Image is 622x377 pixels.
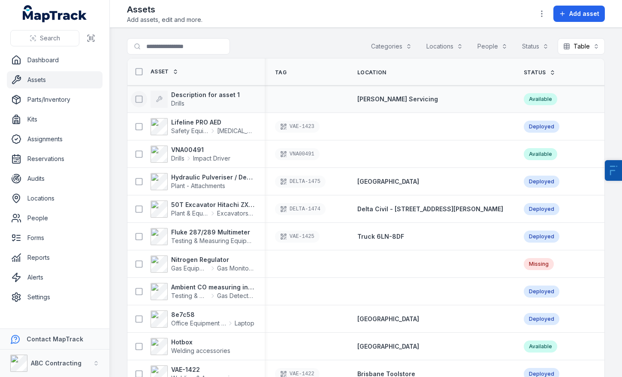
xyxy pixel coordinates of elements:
strong: ABC Contracting [31,359,82,367]
span: Testing & Measuring Equipment [171,237,260,244]
span: Plant - Attachments [171,182,225,189]
strong: VAE-1422 [171,365,236,374]
div: Deployed [524,176,559,188]
span: Safety Equipment [171,127,208,135]
a: 8e7c58Office Equipment & ITLaptop [151,310,254,328]
button: Status [516,38,554,55]
span: Excavators & Plant [217,209,254,218]
button: Search [10,30,79,46]
a: HotboxWelding accessories [151,338,230,355]
button: Categories [365,38,417,55]
strong: Hydraulic Pulveriser / Demolition Shear [171,173,254,182]
span: Truck 6LN-8DF [357,233,404,240]
a: [GEOGRAPHIC_DATA] [357,315,419,323]
a: Lifeline PRO AEDSafety Equipment[MEDICAL_DATA] [151,118,254,135]
span: Gas Equipment [171,264,208,273]
a: Alerts [7,269,103,286]
div: Available [524,93,557,105]
a: Nitrogen RegulatorGas EquipmentGas Monitors - Methane [151,255,254,273]
a: Kits [7,111,103,128]
strong: Description for asset 1 [171,91,240,99]
span: Delta Civil - [STREET_ADDRESS][PERSON_NAME] [357,205,503,213]
a: Truck 6LN-8DF [357,232,404,241]
a: Asset [151,68,178,75]
strong: 50T Excavator Hitachi ZX350 [171,201,254,209]
a: Audits [7,170,103,187]
button: Add asset [553,6,605,22]
div: Deployed [524,231,559,243]
strong: Hotbox [171,338,230,347]
a: Assets [7,71,103,88]
span: Welding accessories [171,347,230,354]
a: VNA00491DrillsImpact Driver [151,146,230,163]
strong: Fluke 287/289 Multimeter [171,228,254,237]
a: People [7,210,103,227]
div: DELTA-1475 [275,176,326,188]
a: Ambient CO measuring instrumentTesting & Measuring EquipmentGas Detectors [151,283,254,300]
span: Asset [151,68,169,75]
div: Deployed [524,286,559,298]
a: Assignments [7,131,103,148]
a: [GEOGRAPHIC_DATA] [357,342,419,351]
span: Testing & Measuring Equipment [171,292,208,300]
span: Add assets, edit and more. [127,15,202,24]
button: Locations [421,38,468,55]
span: [MEDICAL_DATA] [217,127,254,135]
a: Locations [7,190,103,207]
a: Reports [7,249,103,266]
strong: 8e7c58 [171,310,254,319]
a: Settings [7,289,103,306]
span: Status [524,69,546,76]
div: VAE-1425 [275,231,320,243]
a: Delta Civil - [STREET_ADDRESS][PERSON_NAME] [357,205,503,213]
div: Deployed [524,121,559,133]
span: Add asset [569,9,599,18]
div: Available [524,341,557,353]
div: VNA00491 [275,148,320,160]
span: Plant & Equipment [171,209,208,218]
a: 50T Excavator Hitachi ZX350Plant & EquipmentExcavators & Plant [151,201,254,218]
div: Deployed [524,203,559,215]
span: Tag [275,69,287,76]
span: Drills [171,100,184,107]
span: Gas Monitors - Methane [217,264,254,273]
span: Gas Detectors [217,292,254,300]
a: Fluke 287/289 MultimeterTesting & Measuring Equipment [151,228,254,245]
a: Hydraulic Pulveriser / Demolition ShearPlant - Attachments [151,173,254,190]
span: Location [357,69,386,76]
div: Missing [524,258,554,270]
button: Table [558,38,605,55]
strong: VNA00491 [171,146,230,154]
span: Impact Driver [193,154,230,163]
span: [GEOGRAPHIC_DATA] [357,315,419,322]
strong: Nitrogen Regulator [171,255,254,264]
h2: Assets [127,3,202,15]
span: Office Equipment & IT [171,319,226,328]
div: VAE-1423 [275,121,320,133]
a: [GEOGRAPHIC_DATA] [357,177,419,186]
a: Status [524,69,556,76]
a: Parts/Inventory [7,91,103,108]
a: Reservations [7,150,103,167]
a: Description for asset 1Drills [151,91,240,108]
a: MapTrack [23,5,87,22]
button: People [472,38,513,55]
strong: Ambient CO measuring instrument [171,283,254,292]
span: Search [40,34,60,43]
span: [GEOGRAPHIC_DATA] [357,343,419,350]
a: Forms [7,229,103,246]
div: DELTA-1474 [275,203,326,215]
a: Dashboard [7,52,103,69]
strong: Contact MapTrack [27,335,83,343]
div: Deployed [524,313,559,325]
span: Laptop [235,319,254,328]
span: [GEOGRAPHIC_DATA] [357,178,419,185]
a: [PERSON_NAME] Servicing [357,95,438,103]
span: Drills [171,154,184,163]
strong: Lifeline PRO AED [171,118,254,127]
div: Available [524,148,557,160]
